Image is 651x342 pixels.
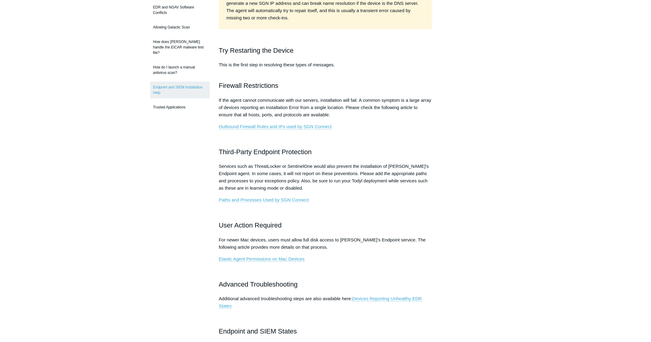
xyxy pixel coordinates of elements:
[219,256,304,262] a: Elastic Agent Permissions on Mac Devices
[219,220,432,231] h2: User Action Required
[219,279,432,290] h2: Advanced Troubleshooting
[219,124,332,129] a: Outbound Firewall Rules and IPs used by SGN Connect
[150,36,210,58] a: How does [PERSON_NAME] handle the EICAR malware test file?
[219,80,432,91] h2: Firewall Restrictions
[219,296,422,309] a: Devices Reporting Unhealthy EDR States
[150,101,210,113] a: Trusted Applications
[219,97,432,118] p: If the agent cannot communicate with our servers, installation will fail. A common symptom is a l...
[150,61,210,78] a: How do I launch a manual antivirus scan?
[219,295,432,310] p: Additional advanced troubleshooting steps are also available here:
[150,2,210,18] a: EDR and NGAV Software Conflicts
[219,236,432,251] p: For newer Mac devices, users must allow full disk access to [PERSON_NAME]'s Endpoint service. The...
[150,22,210,33] a: Allowing Galactic Scan
[150,81,210,98] a: Endpoint and SIEM Installation Help
[219,163,432,192] p: Services such as ThreatLocker or SentinelOne would also prevent the installation of [PERSON_NAME]...
[219,197,309,203] a: Paths and Processes Used by SGN Connect
[219,45,432,56] h2: Try Restarting the Device
[219,326,432,337] h2: Endpoint and SIEM States
[219,61,432,76] p: This is the first step in resolving these types of messages.
[219,147,432,157] h2: Third-Party Endpoint Protection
